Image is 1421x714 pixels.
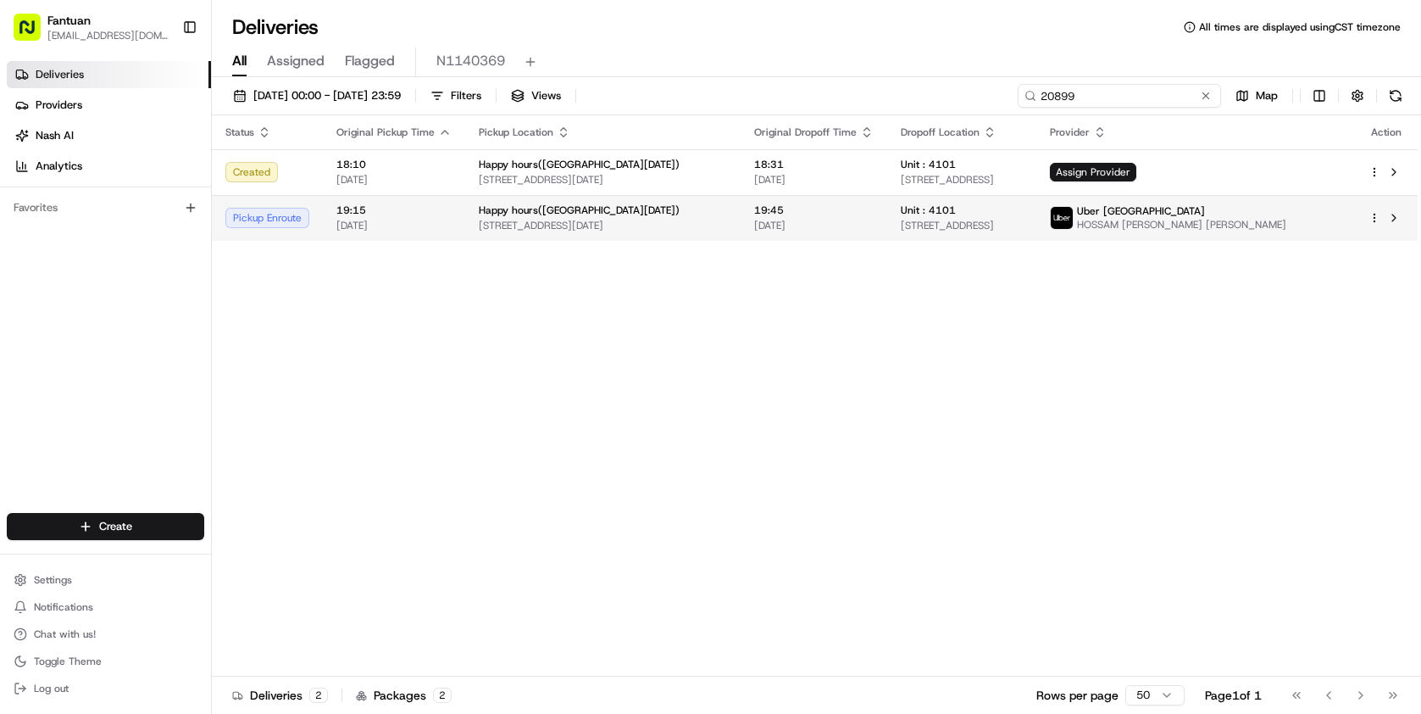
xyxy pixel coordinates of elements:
[17,17,51,51] img: Nash
[150,309,190,322] span: 8月14日
[7,513,204,540] button: Create
[34,379,130,396] span: Knowledge Base
[503,84,569,108] button: Views
[232,51,247,71] span: All
[253,88,401,103] span: [DATE] 00:00 - [DATE] 23:59
[309,688,328,703] div: 2
[36,159,82,174] span: Analytics
[36,128,74,143] span: Nash AI
[356,687,452,704] div: Packages
[754,126,857,139] span: Original Dropoff Time
[53,309,137,322] span: [PERSON_NAME]
[47,12,91,29] button: Fantuan
[7,92,211,119] a: Providers
[901,219,1022,232] span: [STREET_ADDRESS]
[225,84,408,108] button: [DATE] 00:00 - [DATE] 23:59
[336,158,452,171] span: 18:10
[141,309,147,322] span: •
[901,173,1022,187] span: [STREET_ADDRESS]
[7,677,204,700] button: Log out
[36,98,82,113] span: Providers
[288,167,308,187] button: Start new chat
[336,126,435,139] span: Original Pickup Time
[10,372,136,403] a: 📗Knowledge Base
[34,264,47,277] img: 1736555255976-a54dd68f-1ca7-489b-9aae-adbdc363a1c4
[7,194,204,221] div: Favorites
[17,247,44,274] img: Asif Zaman Khan
[17,162,47,192] img: 1736555255976-a54dd68f-1ca7-489b-9aae-adbdc363a1c4
[17,293,44,320] img: Asif Zaman Khan
[1199,20,1401,34] span: All times are displayed using CST timezone
[7,7,175,47] button: Fantuan[EMAIL_ADDRESS][DOMAIN_NAME]
[1036,687,1118,704] p: Rows per page
[336,219,452,232] span: [DATE]
[263,217,308,237] button: See all
[754,204,874,217] span: 19:45
[1205,687,1262,704] div: Page 1 of 1
[1228,84,1285,108] button: Map
[901,204,956,217] span: Unit : 4101
[34,628,96,641] span: Chat with us!
[143,381,157,394] div: 💻
[901,126,980,139] span: Dropoff Location
[17,68,308,95] p: Welcome 👋
[479,204,680,217] span: Happy hours([GEOGRAPHIC_DATA][DATE])
[47,29,169,42] button: [EMAIL_ADDRESS][DOMAIN_NAME]
[232,14,319,41] h1: Deliveries
[436,51,505,71] span: N1140369
[1077,204,1205,218] span: Uber [GEOGRAPHIC_DATA]
[479,219,727,232] span: [STREET_ADDRESS][DATE]
[7,595,204,619] button: Notifications
[754,219,874,232] span: [DATE]
[754,158,874,171] span: 18:31
[1077,218,1286,231] span: HOSSAM [PERSON_NAME] [PERSON_NAME]
[36,67,84,82] span: Deliveries
[7,61,211,88] a: Deliveries
[17,381,31,394] div: 📗
[7,153,211,180] a: Analytics
[76,179,233,192] div: We're available if you need us!
[169,421,205,433] span: Pylon
[451,88,481,103] span: Filters
[1368,126,1404,139] div: Action
[267,51,325,71] span: Assigned
[1051,207,1073,229] img: uber-new-logo.jpeg
[34,655,102,668] span: Toggle Theme
[76,162,278,179] div: Start new chat
[119,420,205,433] a: Powered byPylon
[99,519,132,534] span: Create
[479,173,727,187] span: [STREET_ADDRESS][DATE]
[7,568,204,592] button: Settings
[34,573,72,587] span: Settings
[1384,84,1407,108] button: Refresh
[433,688,452,703] div: 2
[53,263,137,276] span: [PERSON_NAME]
[34,600,93,614] span: Notifications
[901,158,956,171] span: Unit : 4101
[754,173,874,187] span: [DATE]
[160,379,272,396] span: API Documentation
[1050,163,1136,181] span: Assign Provider
[479,126,553,139] span: Pickup Location
[44,109,280,127] input: Clear
[345,51,395,71] span: Flagged
[141,263,147,276] span: •
[336,173,452,187] span: [DATE]
[34,682,69,695] span: Log out
[336,204,452,217] span: 19:15
[479,158,680,171] span: Happy hours([GEOGRAPHIC_DATA][DATE])
[136,372,279,403] a: 💻API Documentation
[531,88,561,103] span: Views
[7,122,211,149] a: Nash AI
[232,687,328,704] div: Deliveries
[34,310,47,323] img: 1736555255976-a54dd68f-1ca7-489b-9aae-adbdc363a1c4
[7,650,204,673] button: Toggle Theme
[7,622,204,646] button: Chat with us!
[423,84,489,108] button: Filters
[1018,84,1221,108] input: Type to search
[1256,88,1278,103] span: Map
[36,162,66,192] img: 4281594248423_2fcf9dad9f2a874258b8_72.png
[17,220,108,234] div: Past conversations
